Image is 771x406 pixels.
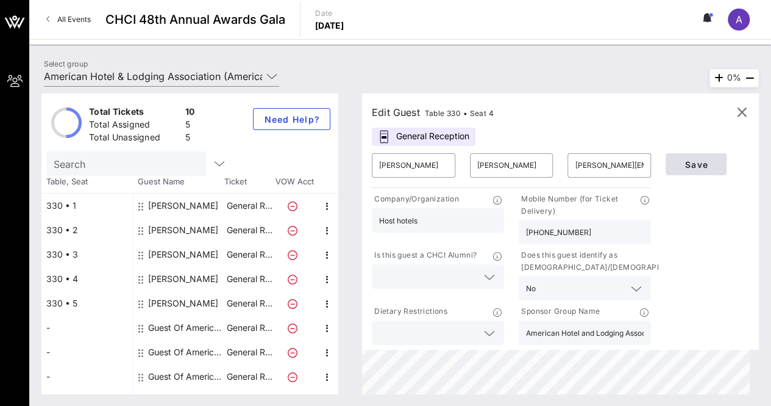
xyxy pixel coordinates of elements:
p: General R… [225,364,274,389]
div: A [728,9,750,31]
input: First Name* [379,156,448,175]
div: Guest Of American Hotel & Lodging Association [148,316,225,340]
div: 330 • 3 [41,242,133,267]
div: Connie Lopez-Parker [148,242,218,267]
div: Guest Of American Hotel & Lodging Association [148,364,225,389]
span: Table 330 • Seat 4 [425,109,494,118]
div: General Reception [372,128,475,146]
p: Is this guest a CHCI Alumni? [372,249,477,262]
div: Total Unassigned [89,131,180,147]
div: Carol Fowler [148,218,218,242]
p: Dietary Restrictions [372,305,447,318]
p: Does this guest identify as [DEMOGRAPHIC_DATA]/[DEMOGRAPHIC_DATA]? [519,249,700,274]
span: Table, Seat [41,176,133,188]
span: CHCI 48th Annual Awards Gala [105,10,285,29]
span: Need Help? [263,114,320,125]
p: Company/Organization [372,193,459,206]
span: A [736,13,742,26]
div: 0% [709,69,759,87]
span: Guest Name [133,176,224,188]
p: General R… [225,218,274,242]
button: Need Help? [253,108,330,130]
p: [DATE] [315,20,344,32]
p: Date [315,7,344,20]
div: No [519,276,651,300]
div: John Lancaster [148,291,218,316]
div: 330 • 1 [41,194,133,218]
p: Sponsor Group Name [519,305,600,318]
div: 330 • 4 [41,267,133,291]
p: Mobile Number (for Ticket Delivery) [519,193,640,217]
p: General R… [225,316,274,340]
input: Email* [575,156,644,175]
label: Select group [44,59,88,68]
div: Kevin Gallagher [148,267,218,291]
div: Evelyn Lugo [148,194,218,218]
input: Last Name* [477,156,546,175]
div: 10 [185,106,195,121]
div: Edit Guest [372,104,494,121]
p: General R… [225,291,274,316]
div: 5 [185,118,195,134]
div: Total Tickets [89,106,180,121]
div: - [41,364,133,389]
div: - [41,316,133,340]
a: All Events [39,10,98,29]
div: No [526,285,536,293]
span: VOW Acct [273,176,316,188]
p: General R… [225,194,274,218]
p: General R… [225,340,274,364]
div: Guest Of American Hotel & Lodging Association [148,340,225,364]
div: 330 • 5 [41,291,133,316]
div: Total Assigned [89,118,180,134]
span: Save [675,159,717,170]
p: General R… [225,242,274,267]
button: Save [666,153,727,175]
p: General R… [225,267,274,291]
div: - [41,340,133,364]
div: 330 • 2 [41,218,133,242]
span: All Events [57,15,91,24]
div: 5 [185,131,195,147]
span: Ticket [224,176,273,188]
